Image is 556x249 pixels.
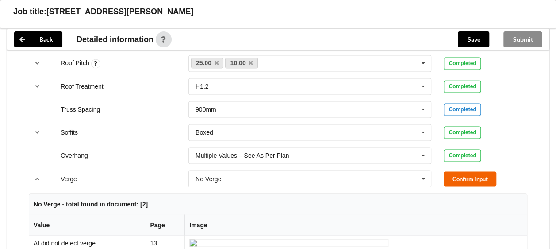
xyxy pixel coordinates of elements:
[444,103,481,116] div: Completed
[46,7,193,17] h3: [STREET_ADDRESS][PERSON_NAME]
[191,58,224,68] a: 25.00
[196,175,221,182] div: No Verge
[13,7,46,17] h3: Job title:
[61,175,77,182] label: Verge
[29,124,46,140] button: reference-toggle
[61,106,100,113] label: Truss Spacing
[458,31,489,47] button: Save
[29,55,46,71] button: reference-toggle
[61,152,88,159] label: Overhang
[29,171,46,187] button: reference-toggle
[196,106,216,113] div: 900mm
[444,149,481,162] div: Completed
[146,214,185,235] th: Page
[225,58,258,68] a: 10.00
[444,57,481,70] div: Completed
[61,59,91,66] label: Roof Pitch
[77,35,153,43] span: Detailed information
[444,126,481,139] div: Completed
[61,129,78,136] label: Soffits
[444,80,481,93] div: Completed
[29,78,46,94] button: reference-toggle
[196,129,213,136] div: Boxed
[14,31,62,47] button: Back
[196,83,209,89] div: H1.2
[184,214,527,235] th: Image
[29,194,527,214] th: No Verge - total found in document: [2]
[61,83,104,90] label: Roof Treatment
[444,171,496,186] button: Confirm input
[29,214,146,235] th: Value
[196,152,289,159] div: Multiple Values – See As Per Plan
[189,239,388,247] img: ai_input-page13-Verge-c0.jpeg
